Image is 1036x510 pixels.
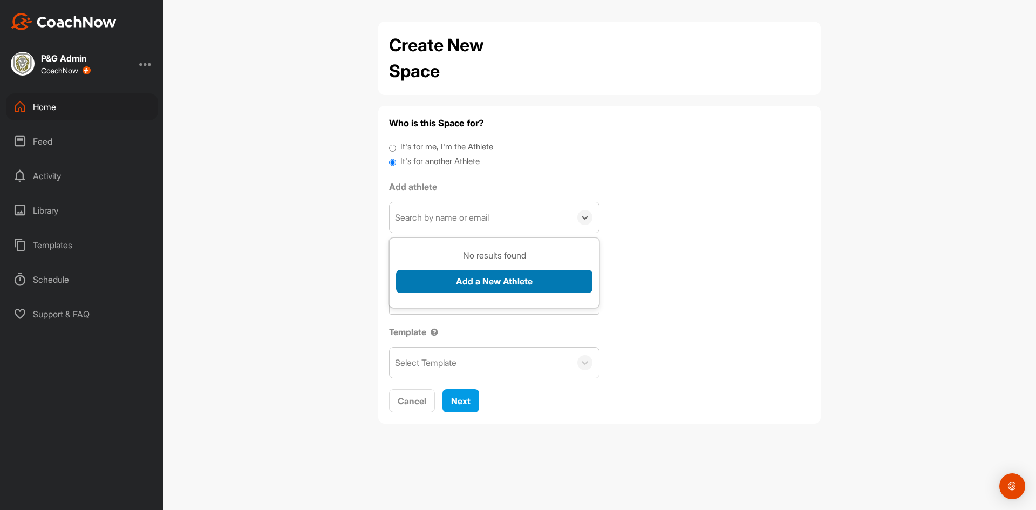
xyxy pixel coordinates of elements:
[400,141,493,153] label: It's for me, I'm the Athlete
[6,301,158,328] div: Support & FAQ
[395,356,456,369] div: Select Template
[400,155,480,168] label: It's for another Athlete
[41,54,91,63] div: P&G Admin
[389,325,599,338] label: Template
[389,32,535,84] h2: Create New Space
[451,396,471,406] span: Next
[398,396,426,406] span: Cancel
[396,249,592,262] h3: No results found
[396,270,592,293] button: Add a New Athlete
[6,162,158,189] div: Activity
[389,389,435,412] button: Cancel
[389,180,599,193] label: Add athlete
[6,266,158,293] div: Schedule
[11,13,117,30] img: CoachNow
[41,66,91,75] div: CoachNow
[6,232,158,259] div: Templates
[442,389,479,412] button: Next
[999,473,1025,499] div: Open Intercom Messenger
[389,117,810,130] h4: Who is this Space for?
[6,197,158,224] div: Library
[11,52,35,76] img: square_c7cbbb909c3086ff3b497bb06e0a13fe.jpg
[395,211,489,224] div: Search by name or email
[6,128,158,155] div: Feed
[6,93,158,120] div: Home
